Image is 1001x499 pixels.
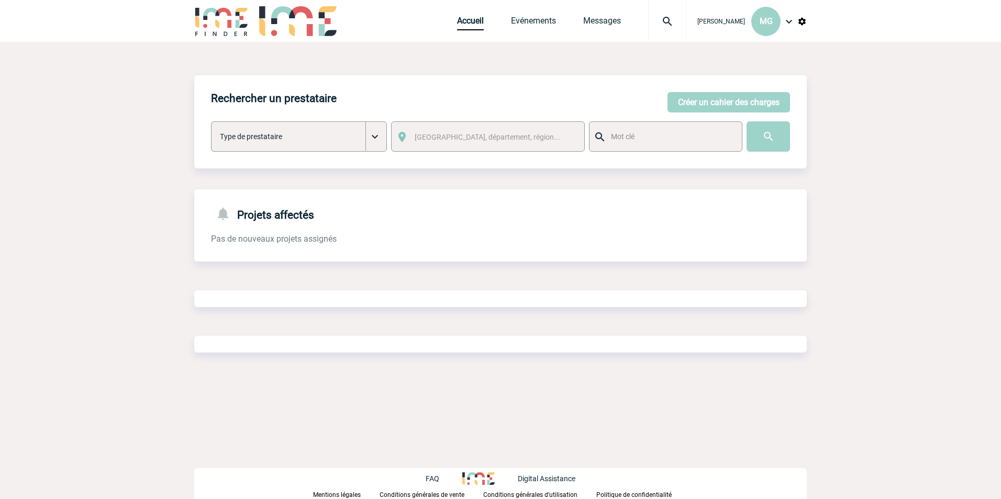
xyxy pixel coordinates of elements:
p: Conditions générales de vente [380,491,464,498]
a: Accueil [457,16,484,30]
a: Politique de confidentialité [596,489,688,499]
input: Submit [747,121,790,152]
h4: Rechercher un prestataire [211,92,337,105]
span: [PERSON_NAME] [697,18,745,25]
h4: Projets affectés [211,206,314,221]
p: Conditions générales d'utilisation [483,491,577,498]
img: notifications-24-px-g.png [215,206,237,221]
span: Pas de nouveaux projets assignés [211,234,337,244]
a: FAQ [426,473,462,483]
img: IME-Finder [194,6,249,36]
span: [GEOGRAPHIC_DATA], département, région... [415,133,560,141]
img: http://www.idealmeetingsevents.fr/ [462,472,495,485]
a: Mentions légales [313,489,380,499]
span: MG [760,16,773,26]
p: FAQ [426,474,439,483]
a: Conditions générales de vente [380,489,483,499]
p: Digital Assistance [518,474,575,483]
a: Conditions générales d'utilisation [483,489,596,499]
input: Mot clé [608,130,732,143]
p: Mentions légales [313,491,361,498]
p: Politique de confidentialité [596,491,672,498]
a: Messages [583,16,621,30]
a: Evénements [511,16,556,30]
